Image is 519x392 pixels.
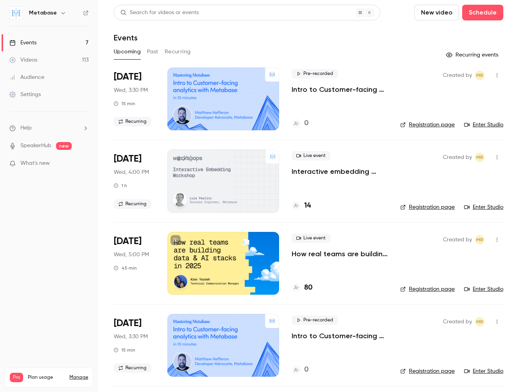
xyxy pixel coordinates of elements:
div: Oct 1 Wed, 5:00 PM (Europe/Lisbon) [114,232,155,295]
a: Interactive embedding workshop [292,167,388,176]
a: Enter Studio [464,203,503,211]
span: Created by [443,71,472,80]
span: Margaret Rimek [475,153,485,162]
button: Recurring [165,46,191,58]
a: Enter Studio [464,367,503,375]
span: Created by [443,153,472,162]
div: 15 min [114,100,135,107]
span: [DATE] [114,317,142,330]
span: Plan usage [28,374,65,381]
button: Schedule [462,5,503,20]
span: Pre-recorded [292,315,338,325]
span: Margaret Rimek [475,317,485,326]
span: MR [476,71,483,80]
span: [DATE] [114,235,142,248]
h6: Metabase [29,9,57,17]
a: Manage [69,374,88,381]
span: [DATE] [114,153,142,165]
a: Registration page [400,285,455,293]
a: 14 [292,201,311,211]
a: Intro to Customer-facing analytics with Metabase [292,85,388,94]
button: New video [414,5,459,20]
a: Intro to Customer-facing analytics with Metabase [292,331,388,341]
a: 80 [292,283,312,293]
a: Registration page [400,367,455,375]
li: help-dropdown-opener [9,124,89,132]
span: Recurring [114,199,151,209]
h4: 80 [304,283,312,293]
span: What's new [20,159,50,168]
span: Wed, 4:00 PM [114,168,149,176]
a: SpeakerHub [20,142,51,150]
div: Oct 1 Wed, 4:00 PM (Europe/Lisbon) [114,150,155,212]
span: [DATE] [114,71,142,83]
div: Events [9,39,36,47]
div: 45 min [114,265,137,271]
span: Margaret Rimek [475,235,485,244]
span: Wed, 5:00 PM [114,251,149,259]
div: Audience [9,73,44,81]
a: Registration page [400,121,455,129]
span: Pro [10,373,23,382]
span: Wed, 3:30 PM [114,333,148,341]
span: Live event [292,233,330,243]
div: Videos [9,56,37,64]
a: 0 [292,365,308,375]
span: Created by [443,235,472,244]
span: Margaret Rimek [475,71,485,80]
span: MR [476,235,483,244]
h4: 14 [304,201,311,211]
button: Past [147,46,158,58]
div: Search for videos or events [120,9,199,17]
h4: 0 [304,365,308,375]
a: 0 [292,118,308,129]
span: Created by [443,317,472,326]
div: 15 min [114,347,135,353]
button: Recurring events [443,49,503,61]
span: MR [476,317,483,326]
a: How real teams are building data & AI stacks in [DATE] [292,249,388,259]
a: Enter Studio [464,285,503,293]
a: Registration page [400,203,455,211]
span: MR [476,153,483,162]
span: Recurring [114,117,151,126]
h1: Events [114,33,138,42]
div: Oct 8 Wed, 3:30 PM (Europe/Lisbon) [114,314,155,377]
a: Enter Studio [464,121,503,129]
span: new [56,142,72,150]
button: Upcoming [114,46,141,58]
div: Oct 1 Wed, 3:30 PM (Europe/Lisbon) [114,67,155,130]
span: Help [20,124,32,132]
img: Metabase [10,7,22,19]
h4: 0 [304,118,308,129]
div: 1 h [114,182,127,189]
span: Wed, 3:30 PM [114,86,148,94]
span: Pre-recorded [292,69,338,78]
iframe: Noticeable Trigger [79,160,89,167]
span: Recurring [114,363,151,373]
div: Settings [9,91,41,98]
span: Live event [292,151,330,160]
